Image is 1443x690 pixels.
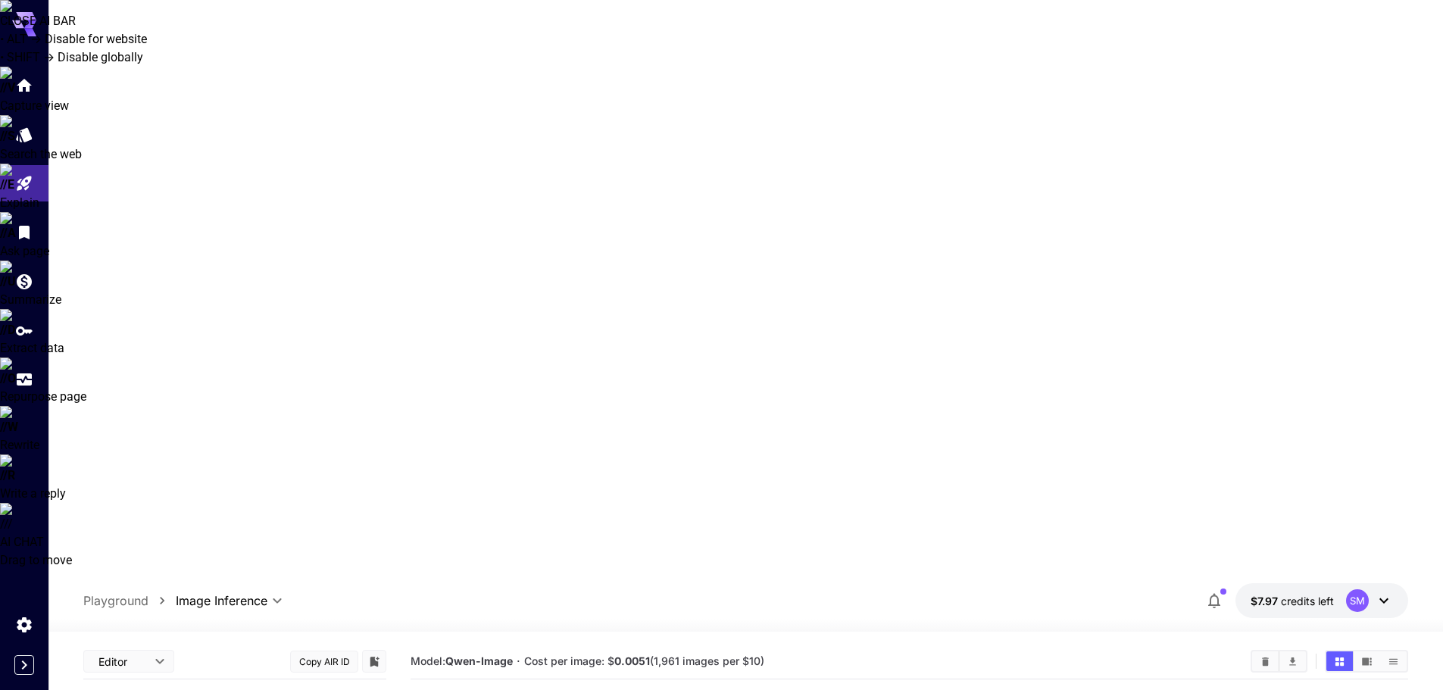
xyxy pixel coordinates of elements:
[290,651,358,673] button: Copy AIR ID
[1380,651,1407,671] button: Show images in list view
[1252,651,1279,671] button: Clear Images
[1354,651,1380,671] button: Show images in video view
[1279,651,1306,671] button: Download All
[1346,589,1369,612] div: SM
[1281,595,1334,607] span: credits left
[1251,593,1334,609] div: $7.96984
[411,654,513,667] span: Model:
[98,654,145,670] span: Editor
[1325,650,1408,673] div: Show images in grid viewShow images in video viewShow images in list view
[1235,583,1408,618] button: $7.96984SM
[517,652,520,670] p: ·
[445,654,513,667] b: Qwen-Image
[83,592,176,610] nav: breadcrumb
[1251,650,1307,673] div: Clear ImagesDownload All
[367,652,381,670] button: Add to library
[83,592,148,610] a: Playground
[15,615,33,634] div: Settings
[1251,595,1281,607] span: $7.97
[614,654,650,667] b: 0.0051
[14,655,34,675] button: Expand sidebar
[176,592,267,610] span: Image Inference
[524,654,764,667] span: Cost per image: $ (1,961 images per $10)
[1326,651,1353,671] button: Show images in grid view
